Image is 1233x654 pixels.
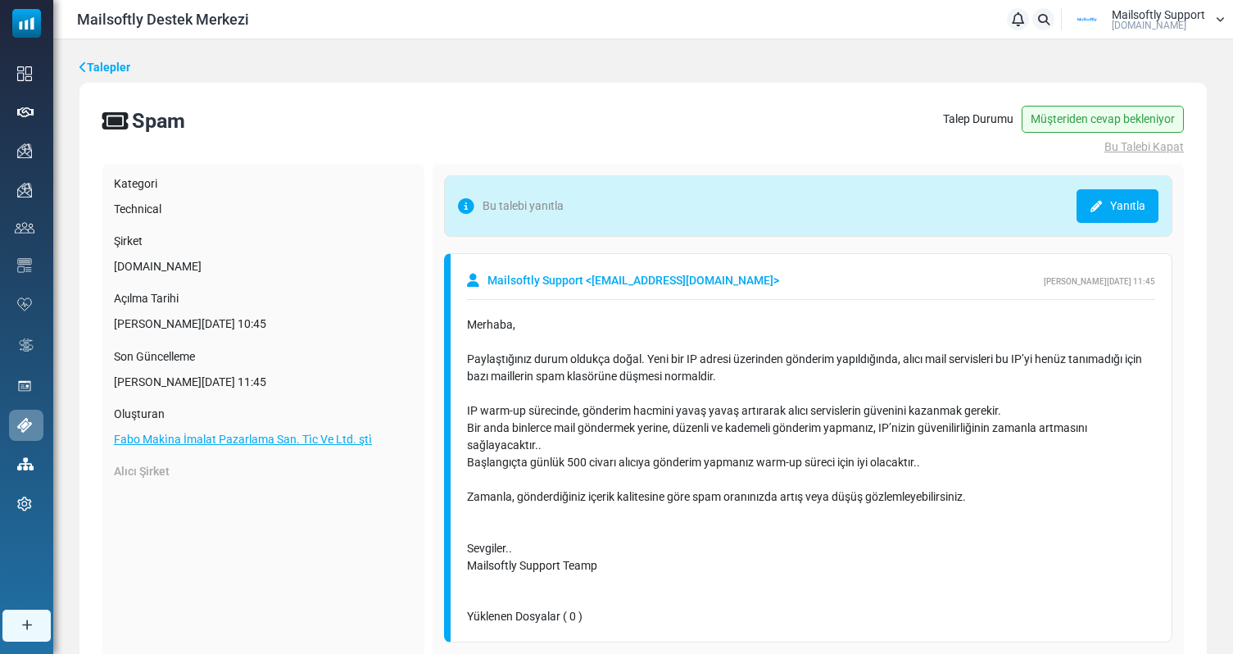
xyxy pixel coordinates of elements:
[17,183,32,198] img: campaigns-icon.png
[17,379,32,393] img: landing_pages.svg
[1044,277,1155,286] span: [PERSON_NAME][DATE] 11:45
[467,608,1155,625] div: Yüklenen Dosyalar ( 0 )
[114,233,413,250] label: Şirket
[114,175,413,193] label: Kategori
[467,402,1155,575] div: IP warm-up sürecinde, gönderim hacmini yavaş yavaş artırarak alıcı servislerin güvenini kazanmak ...
[1077,189,1158,223] a: Yanıtla
[1112,9,1205,20] span: Mailsoftly Support
[467,316,1155,351] div: Merhaba,
[114,316,413,333] div: [PERSON_NAME][DATE] 10:45
[77,8,249,30] span: Mailsoftly Destek Merkezi
[17,418,32,433] img: support-icon-active.svg
[487,272,779,289] span: Mailsoftly Support < [EMAIL_ADDRESS][DOMAIN_NAME] >
[132,106,185,137] div: Spam
[114,201,413,218] div: Technical
[15,222,34,234] img: contacts-icon.svg
[1067,7,1225,32] a: User Logo Mailsoftly Support [DOMAIN_NAME]
[17,297,32,311] img: domain-health-icon.svg
[12,9,41,38] img: mailsoftly_icon_blue_white.svg
[1022,106,1184,133] span: Müşteriden cevap bekleniyor
[114,348,413,366] label: Son Güncelleme
[17,258,32,273] img: email-templates-icon.svg
[1112,20,1186,30] span: [DOMAIN_NAME]
[943,106,1184,133] div: Talep Durumu
[467,351,1155,402] div: Paylaştığınız durum oldukça doğal. Yeni bir IP adresi üzerinden gönderim yapıldığında, alıcı mail...
[458,189,564,223] span: Bu talebi yanıtla
[943,139,1184,156] a: Bu Talebi Kapat
[114,463,170,480] label: Alıcı Şirket
[17,336,35,355] img: workflow.svg
[114,258,413,275] div: [DOMAIN_NAME]
[17,143,32,158] img: campaigns-icon.png
[17,497,32,511] img: settings-icon.svg
[114,290,413,307] label: Açılma Tarihi
[114,374,413,391] div: [PERSON_NAME][DATE] 11:45
[79,59,130,76] a: Talepler
[114,406,413,423] label: Oluşturan
[17,66,32,81] img: dashboard-icon.svg
[1067,7,1108,32] img: User Logo
[114,433,372,446] a: Fabo Maki̇na İmalat Pazarlama San. Ti̇c Ve Ltd. şti̇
